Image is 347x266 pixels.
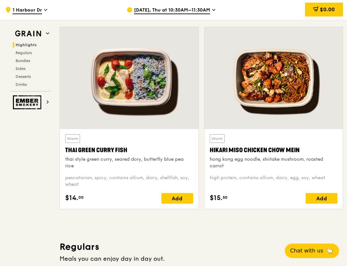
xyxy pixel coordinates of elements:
[326,247,334,255] span: 🦙
[65,193,78,203] span: $14.
[78,195,84,200] span: 00
[65,146,193,155] div: Thai Green Curry Fish
[210,193,223,203] span: $15.
[65,156,193,169] div: thai style green curry, seared dory, butterfly blue pea rice
[16,58,30,63] span: Bundles
[306,193,337,204] div: Add
[320,6,335,13] span: $0.00
[16,82,27,87] span: Drinks
[60,254,343,263] div: Meals you can enjoy day in day out.
[13,95,43,109] img: Ember Smokery web logo
[60,241,343,253] h3: Regulars
[161,193,193,204] div: Add
[210,146,338,155] div: Hikari Miso Chicken Chow Mein
[223,195,228,200] span: 50
[210,134,225,143] div: Warm
[16,50,32,55] span: Regulars
[13,7,42,14] span: 1 Harbour Dr
[65,175,193,188] div: pescatarian, spicy, contains allium, dairy, shellfish, soy, wheat
[16,43,37,47] span: Highlights
[210,175,338,188] div: high protein, contains allium, dairy, egg, soy, wheat
[16,74,31,79] span: Desserts
[13,28,43,40] img: Grain web logo
[65,134,80,143] div: Warm
[16,66,25,71] span: Sides
[290,247,323,255] span: Chat with us
[210,156,338,169] div: hong kong egg noodle, shiitake mushroom, roasted carrot
[134,7,210,14] span: [DATE], Thu at 10:30AM–11:30AM
[285,244,339,258] button: Chat with us🦙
